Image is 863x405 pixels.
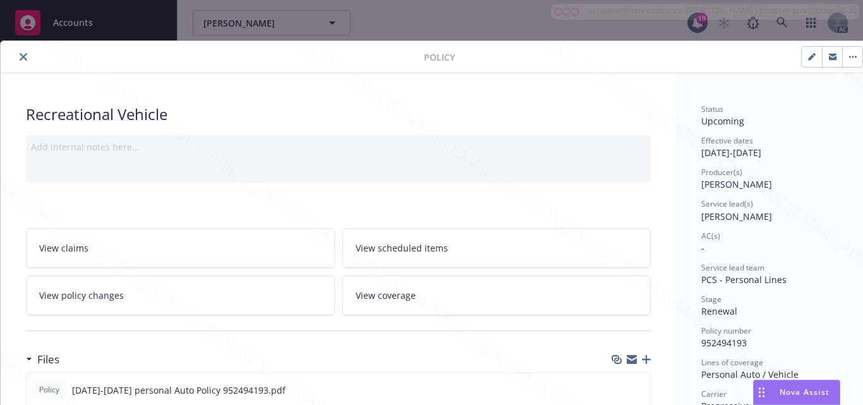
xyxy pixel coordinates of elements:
[634,384,645,397] button: preview file
[37,384,62,396] span: Policy
[701,167,742,178] span: Producer(s)
[701,198,753,209] span: Service lead(s)
[701,389,727,399] span: Carrier
[26,275,335,315] a: View policy changes
[342,275,651,315] a: View coverage
[16,49,31,64] button: close
[701,274,787,286] span: PCS - Personal Lines
[701,337,747,349] span: 952494193
[701,368,799,380] span: Personal Auto / Vehicle
[753,380,840,405] button: Nova Assist
[754,380,769,404] div: Drag to move
[613,384,624,397] button: download file
[701,294,721,305] span: Stage
[72,384,286,397] span: [DATE]-[DATE] personal Auto Policy 952494193.pdf
[701,357,763,368] span: Lines of coverage
[701,305,737,317] span: Renewal
[701,135,843,159] div: [DATE] - [DATE]
[39,289,124,302] span: View policy changes
[701,242,704,254] span: -
[31,140,646,154] div: Add internal notes here...
[37,351,59,368] h3: Files
[26,228,335,268] a: View claims
[26,104,651,125] div: Recreational Vehicle
[701,178,772,190] span: [PERSON_NAME]
[342,228,651,268] a: View scheduled items
[701,231,720,241] span: AC(s)
[780,387,830,397] span: Nova Assist
[701,262,764,273] span: Service lead team
[39,241,88,255] span: View claims
[701,325,751,336] span: Policy number
[701,210,772,222] span: [PERSON_NAME]
[356,289,416,302] span: View coverage
[26,351,59,368] div: Files
[701,115,744,127] span: Upcoming
[701,104,723,114] span: Status
[424,51,455,64] span: Policy
[701,135,753,146] span: Effective dates
[356,241,448,255] span: View scheduled items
